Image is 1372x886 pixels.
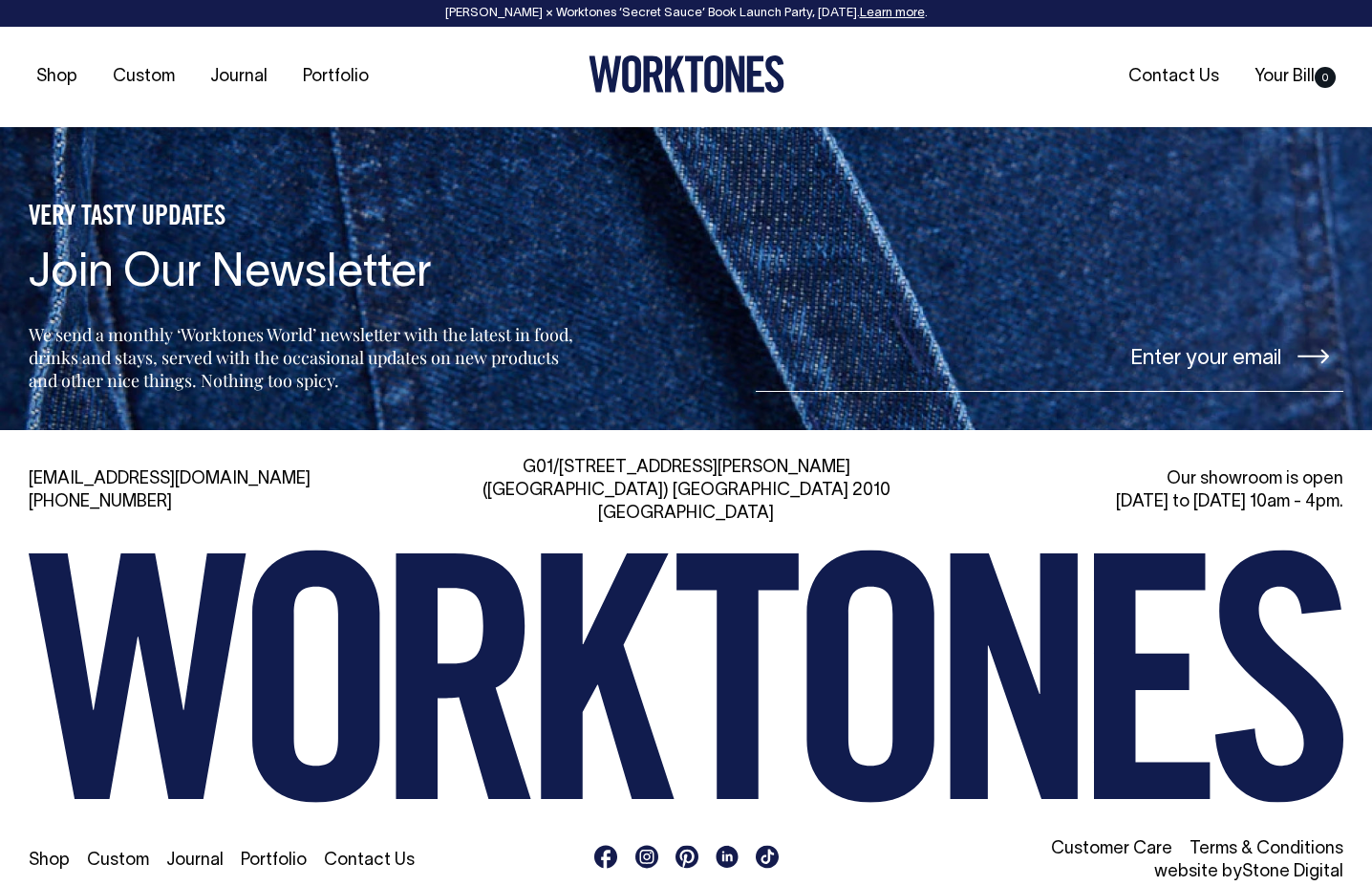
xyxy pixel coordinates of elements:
a: Custom [105,61,182,93]
a: Shop [29,61,85,93]
a: Contact Us [1121,61,1227,93]
a: [EMAIL_ADDRESS][DOMAIN_NAME] [29,471,311,487]
p: We send a monthly ‘Worktones World’ newsletter with the latest in food, drinks and stays, served ... [29,323,579,392]
a: Contact Us [324,853,415,869]
a: Journal [203,61,275,93]
a: Portfolio [295,61,376,93]
a: Customer Care [1051,841,1172,857]
div: [PERSON_NAME] × Worktones ‘Secret Sauce’ Book Launch Party, [DATE]. . [19,7,1353,20]
h4: Join Our Newsletter [29,249,579,300]
h5: VERY TASTY UPDATES [29,202,579,234]
a: [PHONE_NUMBER] [29,494,172,510]
a: Shop [29,853,70,869]
a: Journal [166,853,224,869]
a: Terms & Conditions [1190,841,1343,857]
div: Our showroom is open [DATE] to [DATE] 10am - 4pm. [924,468,1343,514]
a: Custom [87,853,149,869]
a: Portfolio [241,853,307,869]
a: Stone Digital [1242,864,1343,880]
li: website by [924,861,1343,884]
div: G01/[STREET_ADDRESS][PERSON_NAME] ([GEOGRAPHIC_DATA]) [GEOGRAPHIC_DATA] 2010 [GEOGRAPHIC_DATA] [477,457,896,526]
a: Your Bill0 [1247,61,1343,93]
input: Enter your email [756,320,1343,392]
span: 0 [1315,67,1336,88]
a: Learn more [860,8,925,19]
